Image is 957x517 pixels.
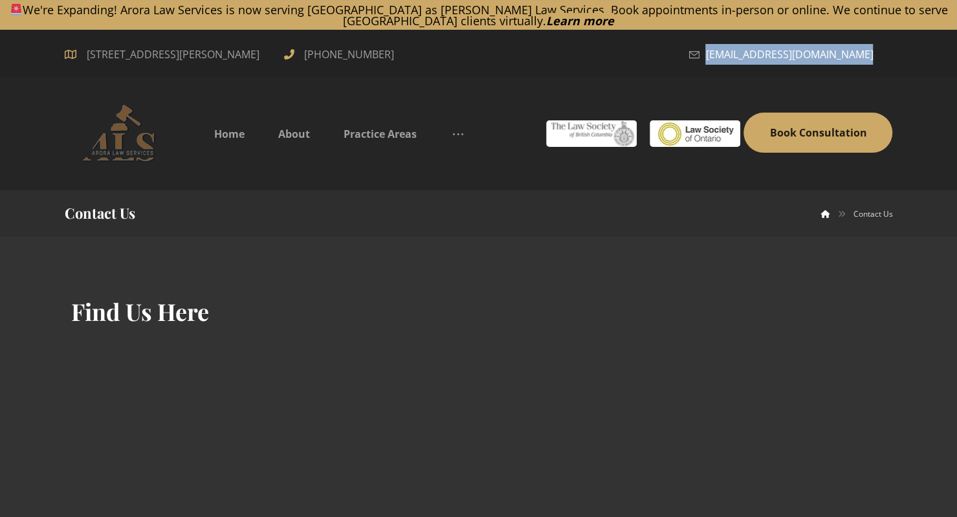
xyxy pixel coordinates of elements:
[650,120,740,147] img: #
[327,118,433,149] a: Practice Areas
[71,295,886,327] h2: Find Us Here
[278,127,310,141] span: About
[65,46,265,60] a: [STREET_ADDRESS][PERSON_NAME]
[546,13,614,28] a: Learn more
[344,127,417,141] span: Practice Areas
[821,208,830,219] a: Arora Law Services
[284,46,397,60] a: [PHONE_NUMBER]
[82,44,265,65] span: [STREET_ADDRESS][PERSON_NAME]
[769,126,866,140] span: Book Consultation
[198,118,261,149] a: Home
[434,118,482,149] a: More links
[301,44,397,65] span: [PHONE_NUMBER]
[705,44,873,65] span: [EMAIL_ADDRESS][DOMAIN_NAME]
[1,4,956,26] p: We're Expanding! Arora Law Services is now serving [GEOGRAPHIC_DATA] as [PERSON_NAME] Law Service...
[214,127,245,141] span: Home
[65,104,181,162] img: Arora Law Services
[262,118,326,149] a: About
[65,203,135,223] h1: Contact Us
[10,4,22,16] img: 🚨
[546,120,637,147] img: #
[743,113,892,153] a: Book Consultation
[65,104,181,162] a: Advocate (IN) | Barrister (CA) | Solicitor | Notary Public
